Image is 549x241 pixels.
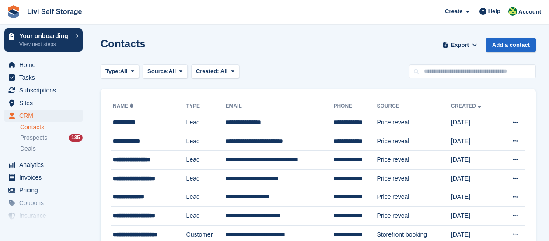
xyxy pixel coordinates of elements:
th: Phone [333,99,377,113]
th: Email [225,99,333,113]
span: Created: [196,68,219,74]
td: Price reveal [377,151,451,170]
span: Type: [105,67,120,76]
td: [DATE] [451,132,498,151]
span: Home [19,59,72,71]
th: Type [186,99,226,113]
span: CRM [19,110,72,122]
span: All [220,68,228,74]
td: [DATE] [451,169,498,188]
span: Create [445,7,462,16]
a: Name [113,103,135,109]
div: 135 [69,134,83,142]
a: menu [4,84,83,96]
span: Insurance [19,209,72,222]
td: Price reveal [377,113,451,132]
a: menu [4,159,83,171]
span: Coupons [19,197,72,209]
a: Contacts [20,123,83,131]
a: menu [4,71,83,84]
span: Tasks [19,71,72,84]
td: Lead [186,113,226,132]
th: Source [377,99,451,113]
td: Lead [186,151,226,170]
button: Export [441,38,479,52]
a: Deals [20,144,83,153]
a: menu [4,209,83,222]
span: Source: [147,67,168,76]
p: View next steps [19,40,71,48]
span: Sites [19,97,72,109]
a: menu [4,171,83,184]
a: Your onboarding View next steps [4,28,83,52]
td: [DATE] [451,151,498,170]
a: Add a contact [486,38,536,52]
button: Created: All [191,64,239,79]
span: Export [451,41,469,50]
td: Lead [186,169,226,188]
span: Analytics [19,159,72,171]
button: Type: All [101,64,139,79]
td: [DATE] [451,207,498,226]
a: menu [4,97,83,109]
span: Pricing [19,184,72,196]
td: Price reveal [377,188,451,207]
td: [DATE] [451,113,498,132]
a: Prospects 135 [20,133,83,142]
td: Lead [186,207,226,226]
span: All [120,67,128,76]
td: Price reveal [377,169,451,188]
a: menu [4,197,83,209]
span: Invoices [19,171,72,184]
a: Created [451,103,483,109]
span: Help [488,7,500,16]
span: Subscriptions [19,84,72,96]
td: Lead [186,188,226,207]
span: Prospects [20,134,47,142]
span: Account [518,7,541,16]
img: Alex Handyside [508,7,517,16]
a: menu [4,184,83,196]
button: Source: All [143,64,188,79]
a: menu [4,59,83,71]
td: [DATE] [451,188,498,207]
a: menu [4,110,83,122]
span: Deals [20,145,36,153]
h1: Contacts [101,38,146,50]
p: Your onboarding [19,33,71,39]
td: Lead [186,132,226,151]
td: Price reveal [377,132,451,151]
td: Price reveal [377,207,451,226]
a: Livi Self Storage [24,4,85,19]
span: All [169,67,176,76]
img: stora-icon-8386f47178a22dfd0bd8f6a31ec36ba5ce8667c1dd55bd0f319d3a0aa187defe.svg [7,5,20,18]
